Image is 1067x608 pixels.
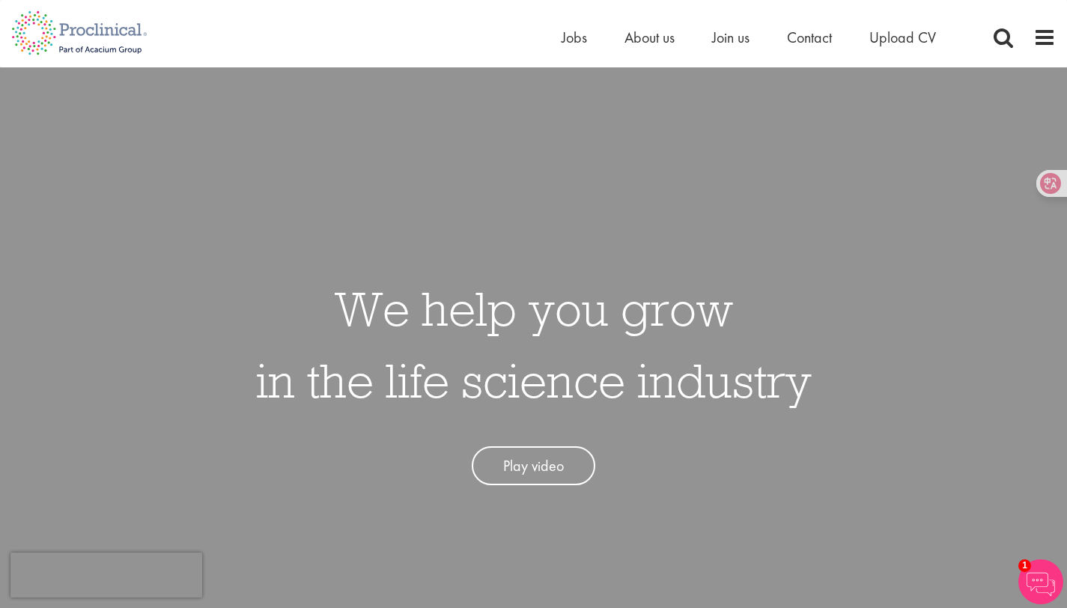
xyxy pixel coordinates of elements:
a: Contact [787,28,832,47]
a: Play video [472,446,595,486]
a: Upload CV [869,28,936,47]
span: 1 [1018,559,1031,572]
a: Jobs [562,28,587,47]
h1: We help you grow in the life science industry [256,273,812,416]
img: Chatbot [1018,559,1063,604]
a: About us [624,28,675,47]
a: Join us [712,28,750,47]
